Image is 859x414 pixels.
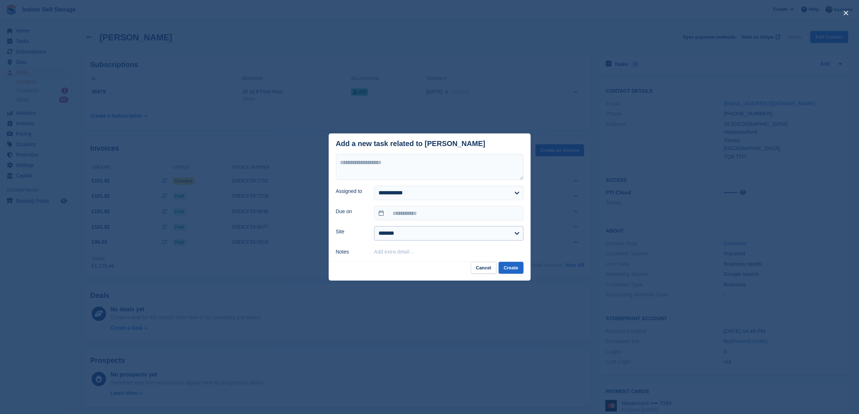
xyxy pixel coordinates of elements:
button: Add extra detail… [374,249,414,255]
div: Add a new task related to [PERSON_NAME] [336,140,486,148]
button: Create [499,262,523,274]
label: Notes [336,248,366,256]
button: Cancel [471,262,496,274]
button: close [840,7,852,19]
label: Site [336,228,366,235]
label: Due on [336,208,366,215]
label: Assigned to [336,188,366,195]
